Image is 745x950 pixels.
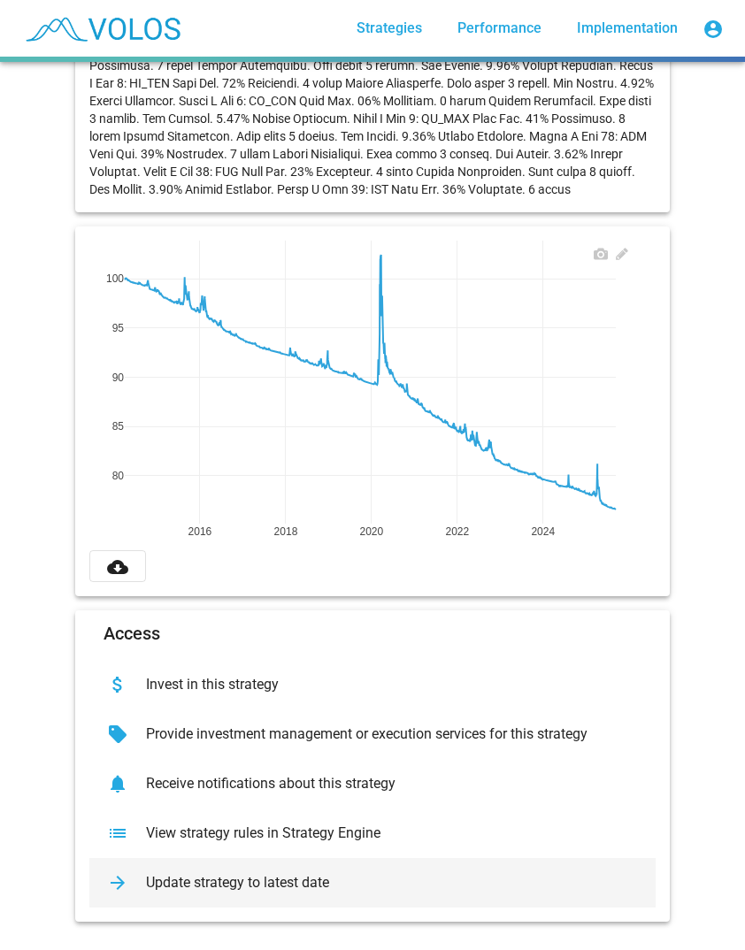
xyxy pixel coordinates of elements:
[132,775,641,793] div: Receive notifications about this strategy
[342,12,436,44] a: Strategies
[89,858,656,908] button: Update strategy to latest date
[104,819,132,847] mat-icon: list
[89,709,656,759] button: Provide investment management or execution services for this strategy
[104,869,132,897] mat-icon: arrow_forward
[104,624,160,642] mat-card-title: Access
[132,725,641,743] div: Provide investment management or execution services for this strategy
[357,19,422,36] span: Strategies
[132,676,641,693] div: Invest in this strategy
[89,759,656,808] button: Receive notifications about this strategy
[89,808,656,858] button: View strategy rules in Strategy Engine
[104,720,132,748] mat-icon: sell
[89,660,656,709] button: Invest in this strategy
[703,19,724,40] mat-icon: account_circle
[443,12,556,44] a: Performance
[104,670,132,699] mat-icon: attach_money
[577,19,678,36] span: Implementation
[457,19,541,36] span: Performance
[104,770,132,798] mat-icon: notifications
[132,824,641,842] div: View strategy rules in Strategy Engine
[563,12,692,44] a: Implementation
[14,6,189,50] img: blue_transparent.png
[132,874,641,892] div: Update strategy to latest date
[107,556,128,578] mat-icon: cloud_download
